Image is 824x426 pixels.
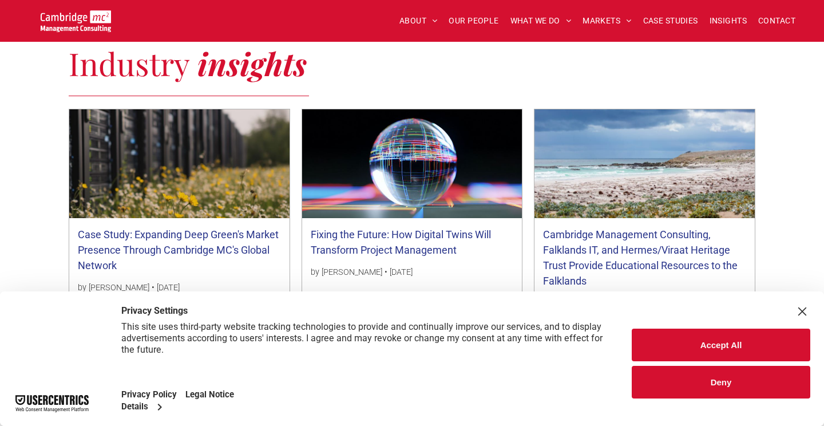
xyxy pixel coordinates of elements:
[41,12,111,24] a: Your Business Transformed | Cambridge Management Consulting
[69,42,190,84] span: Industry
[78,283,149,293] span: by [PERSON_NAME]
[157,283,180,293] span: [DATE]
[534,109,755,218] a: A vivid photo of the skyline of Stanley on the Falkland Islands
[302,109,522,218] a: Crystal ball on a neon floor
[311,227,514,258] a: Fixing the Future: How Digital Twins Will Transform Project Management
[385,267,387,277] span: •
[704,12,752,30] a: INSIGHTS
[577,12,637,30] a: MARKETS
[197,42,307,84] strong: insights
[505,12,577,30] a: WHAT WE DO
[41,10,111,32] img: Go to Homepage
[543,227,746,289] a: Cambridge Management Consulting, Falklands IT, and Hermes/Viraat Heritage Trust Provide Education...
[152,283,154,293] span: •
[69,109,290,218] a: A Data centre in a field
[311,267,382,277] span: by [PERSON_NAME]
[752,12,801,30] a: CONTACT
[78,227,281,273] a: Case Study: Expanding Deep Green's Market Presence Through Cambridge MC's Global Network
[390,267,413,277] span: [DATE]
[443,12,504,30] a: OUR PEOPLE
[394,12,443,30] a: ABOUT
[637,12,704,30] a: CASE STUDIES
